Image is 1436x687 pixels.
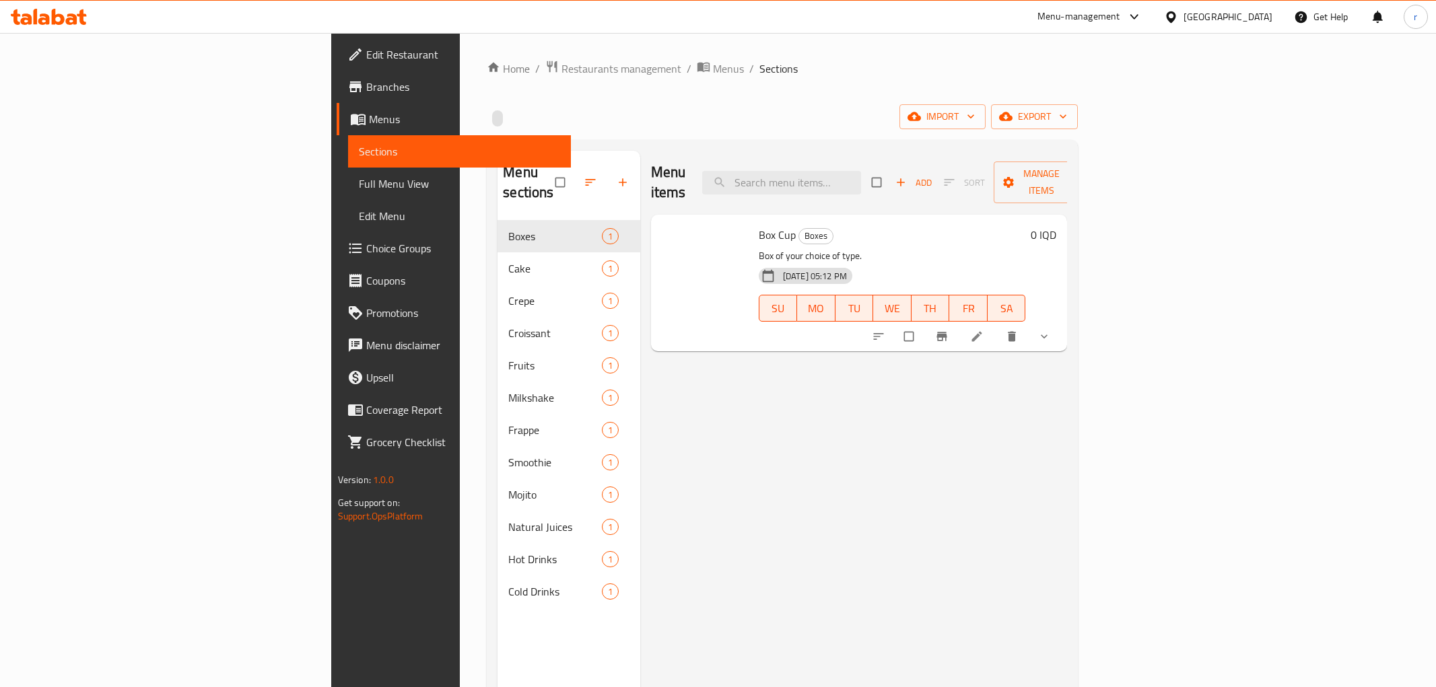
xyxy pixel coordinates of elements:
[603,295,618,308] span: 1
[1029,322,1062,351] button: show more
[508,325,601,341] div: Croissant
[508,422,601,438] span: Frappe
[765,299,792,318] span: SU
[603,456,618,469] span: 1
[835,295,874,322] button: TU
[369,111,560,127] span: Menus
[508,454,601,470] span: Smoothie
[508,486,601,503] div: Mojito
[759,295,797,322] button: SU
[602,357,619,373] div: items
[498,317,640,349] div: Croissant1
[899,104,986,129] button: import
[603,230,618,243] span: 1
[713,61,744,77] span: Menus
[1037,9,1120,25] div: Menu-management
[802,299,830,318] span: MO
[1002,108,1067,125] span: export
[702,171,861,194] input: search
[602,583,619,600] div: items
[892,172,935,193] span: Add item
[366,79,560,95] span: Branches
[547,170,576,195] span: Select all sections
[602,519,619,535] div: items
[508,293,601,309] span: Crepe
[602,551,619,567] div: items
[602,390,619,406] div: items
[337,426,571,458] a: Grocery Checklist
[997,322,1029,351] button: delete
[651,162,686,203] h2: Menu items
[603,424,618,437] span: 1
[337,329,571,361] a: Menu disclaimer
[687,61,691,77] li: /
[576,168,608,197] span: Sort sections
[896,324,924,349] span: Select to update
[561,61,681,77] span: Restaurants management
[603,392,618,404] span: 1
[697,60,744,77] a: Menus
[498,252,640,285] div: Cake1
[359,208,560,224] span: Edit Menu
[1414,9,1417,24] span: r
[498,220,640,252] div: Boxes1
[864,170,892,195] span: Select section
[545,60,681,77] a: Restaurants management
[337,361,571,394] a: Upsell
[608,168,640,197] button: Add section
[366,369,560,386] span: Upsell
[603,489,618,501] span: 1
[366,305,560,321] span: Promotions
[508,357,601,373] span: Fruits
[873,295,912,322] button: WE
[338,507,423,525] a: Support.OpsPlatform
[366,46,560,63] span: Edit Restaurant
[498,575,640,608] div: Cold Drinks1
[359,143,560,159] span: Sections
[337,232,571,264] a: Choice Groups
[799,228,833,244] span: Boxes
[1004,166,1079,199] span: Manage items
[498,543,640,575] div: Hot Drinks1
[348,168,571,200] a: Full Menu View
[337,264,571,297] a: Coupons
[603,585,618,598] span: 1
[798,228,833,244] div: Boxes
[337,103,571,135] a: Menus
[892,172,935,193] button: Add
[498,349,640,382] div: Fruits1
[348,135,571,168] a: Sections
[603,553,618,566] span: 1
[508,390,601,406] div: Milkshake
[487,60,1078,77] nav: breadcrumb
[366,434,560,450] span: Grocery Checklist
[366,337,560,353] span: Menu disclaimer
[602,293,619,309] div: items
[603,327,618,340] span: 1
[508,519,601,535] span: Natural Juices
[508,260,601,277] span: Cake
[508,583,601,600] span: Cold Drinks
[366,240,560,256] span: Choice Groups
[602,260,619,277] div: items
[602,454,619,470] div: items
[498,511,640,543] div: Natural Juices1
[498,215,640,613] nav: Menu sections
[988,295,1026,322] button: SA
[508,551,601,567] span: Hot Drinks
[759,225,796,245] span: Box Cup
[895,175,932,190] span: Add
[994,161,1089,203] button: Manage items
[602,228,619,244] div: items
[991,104,1078,129] button: export
[337,38,571,71] a: Edit Restaurant
[348,200,571,232] a: Edit Menu
[927,322,959,351] button: Branch-specific-item
[498,446,640,478] div: Smoothie1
